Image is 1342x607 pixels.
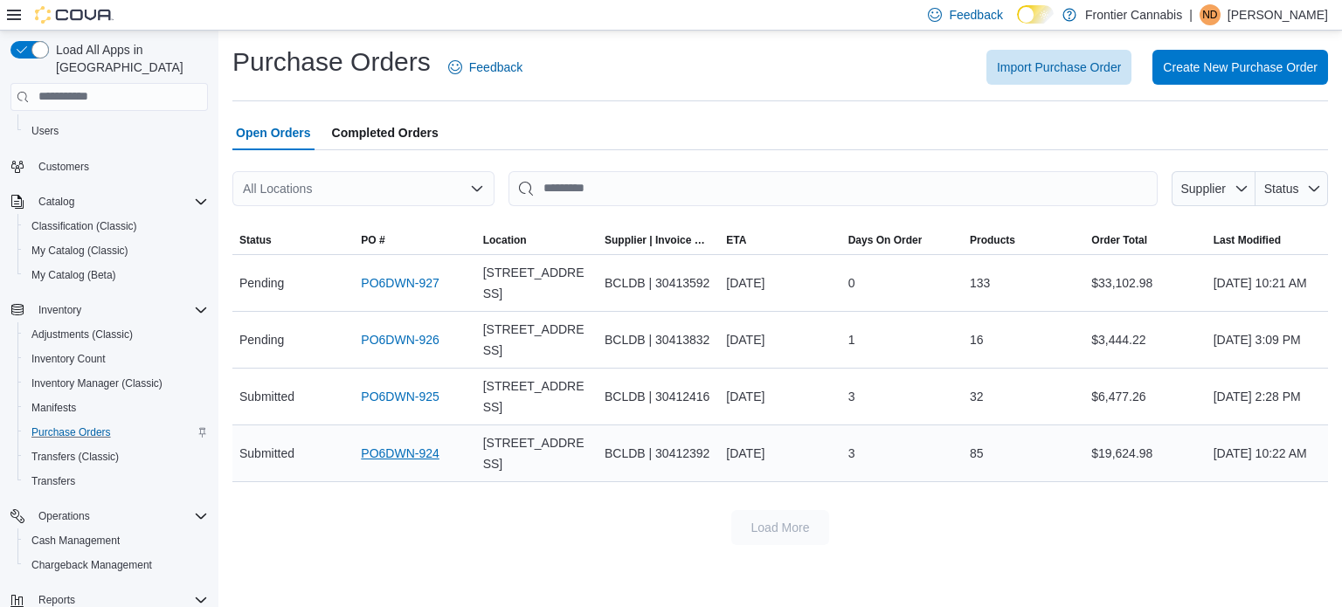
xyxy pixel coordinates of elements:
span: Products [970,233,1015,247]
div: $33,102.98 [1084,266,1206,300]
span: 16 [970,329,984,350]
a: Classification (Classic) [24,216,144,237]
span: Inventory Manager (Classic) [24,373,208,394]
span: PO # [361,233,384,247]
span: Inventory Count [31,352,106,366]
div: [DATE] [719,379,840,414]
span: Last Modified [1214,233,1281,247]
span: Feedback [469,59,522,76]
div: $19,624.98 [1084,436,1206,471]
span: Import Purchase Order [997,59,1121,76]
div: BCLDB | 30412416 [598,379,719,414]
button: Inventory Count [17,347,215,371]
button: Days On Order [841,226,963,254]
p: | [1189,4,1193,25]
a: My Catalog (Beta) [24,265,123,286]
button: Last Modified [1207,226,1328,254]
button: Status [232,226,354,254]
button: My Catalog (Beta) [17,263,215,287]
p: [PERSON_NAME] [1228,4,1328,25]
span: 0 [848,272,855,293]
span: 32 [970,386,984,407]
a: PO6DWN-925 [361,386,439,407]
button: Import Purchase Order [986,50,1131,85]
button: Open list of options [470,182,484,196]
span: 3 [848,443,855,464]
span: Operations [38,509,90,523]
span: Order Total [1091,233,1147,247]
div: BCLDB | 30413592 [598,266,719,300]
button: Customers [3,154,215,179]
button: Cash Management [17,528,215,553]
a: Adjustments (Classic) [24,324,140,345]
span: Inventory Count [24,348,208,369]
span: Submitted [239,443,294,464]
a: Customers [31,156,96,177]
span: [STREET_ADDRESS] [483,376,591,417]
span: ETA [726,233,746,247]
input: Dark Mode [1017,5,1054,24]
span: Reports [38,593,75,607]
span: Feedback [949,6,1002,24]
button: Classification (Classic) [17,214,215,238]
div: [DATE] 2:28 PM [1207,379,1328,414]
span: Customers [31,155,208,177]
span: Classification (Classic) [24,216,208,237]
button: Catalog [31,191,81,212]
span: Pending [239,329,284,350]
span: Transfers (Classic) [31,450,119,464]
span: Adjustments (Classic) [24,324,208,345]
span: 133 [970,272,990,293]
span: Load More [751,519,810,536]
a: PO6DWN-924 [361,443,439,464]
a: PO6DWN-927 [361,272,439,293]
button: Supplier | Invoice Number [598,226,719,254]
div: Nicole De La Mare [1200,4,1221,25]
span: Supplier | Invoice Number [605,233,712,247]
span: Cash Management [31,534,120,548]
button: Transfers (Classic) [17,445,215,469]
span: My Catalog (Classic) [24,240,208,261]
button: Location [476,226,598,254]
div: $6,477.26 [1084,379,1206,414]
span: My Catalog (Beta) [24,265,208,286]
span: Inventory Manager (Classic) [31,376,163,390]
button: Products [963,226,1084,254]
span: Inventory [38,303,81,317]
button: ETA [719,226,840,254]
span: Inventory [31,300,208,321]
span: My Catalog (Beta) [31,268,116,282]
div: [DATE] [719,322,840,357]
div: [DATE] 10:22 AM [1207,436,1328,471]
a: Inventory Count [24,348,113,369]
a: My Catalog (Classic) [24,240,135,261]
h1: Purchase Orders [232,45,431,79]
a: Inventory Manager (Classic) [24,373,169,394]
span: My Catalog (Classic) [31,244,128,258]
button: Load More [731,510,829,545]
span: 85 [970,443,984,464]
span: Transfers (Classic) [24,446,208,467]
button: Order Total [1084,226,1206,254]
span: Submitted [239,386,294,407]
button: Status [1256,171,1328,206]
button: Inventory [3,298,215,322]
button: Create New Purchase Order [1152,50,1328,85]
button: Catalog [3,190,215,214]
span: Chargeback Management [24,555,208,576]
span: Users [24,121,208,141]
span: Catalog [38,195,74,209]
span: Open Orders [236,115,311,150]
button: Transfers [17,469,215,493]
span: Chargeback Management [31,558,152,572]
div: BCLDB | 30412392 [598,436,719,471]
button: Users [17,119,215,143]
span: Customers [38,160,89,174]
button: Inventory [31,300,88,321]
button: Manifests [17,396,215,420]
span: Completed Orders [332,115,439,150]
button: Inventory Manager (Classic) [17,371,215,396]
span: Location [483,233,527,247]
a: Purchase Orders [24,422,118,443]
